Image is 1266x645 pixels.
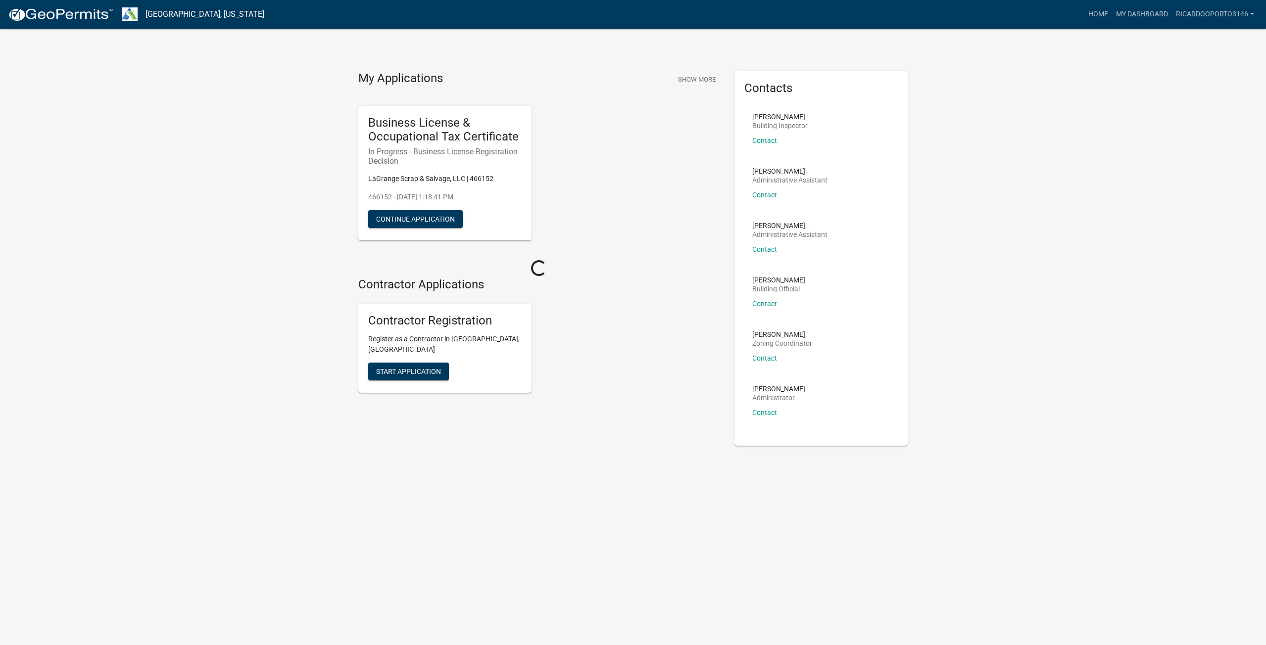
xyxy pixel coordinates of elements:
p: Building Inspector [752,122,808,129]
span: Start Application [376,368,441,375]
p: LaGrange Scrap & Salvage, LLC | 466152 [368,174,522,184]
h5: Contractor Registration [368,314,522,328]
p: [PERSON_NAME] [752,222,828,229]
a: My Dashboard [1112,5,1172,24]
a: Contact [752,354,777,362]
p: Administrative Assistant [752,177,828,184]
p: Administrator [752,394,805,401]
button: Continue Application [368,210,463,228]
button: Start Application [368,363,449,380]
p: Administrative Assistant [752,231,828,238]
a: Contact [752,245,777,253]
h6: In Progress - Business License Registration Decision [368,147,522,166]
p: Building Official [752,285,805,292]
a: Contact [752,409,777,416]
img: Troup County, Georgia [122,7,138,21]
a: Contact [752,191,777,199]
p: Zoning Coordinator [752,340,812,347]
button: Show More [674,71,720,88]
a: Contact [752,137,777,144]
p: [PERSON_NAME] [752,113,808,120]
h4: My Applications [358,71,443,86]
a: Contact [752,300,777,308]
h5: Business License & Occupational Tax Certificate [368,116,522,144]
a: [GEOGRAPHIC_DATA], [US_STATE] [146,6,264,23]
p: 466152 - [DATE] 1:18:41 PM [368,192,522,202]
p: [PERSON_NAME] [752,331,812,338]
h5: Contacts [744,81,898,95]
h4: Contractor Applications [358,277,720,292]
a: ricardooporto3146 [1172,5,1258,24]
p: Register as a Contractor in [GEOGRAPHIC_DATA], [GEOGRAPHIC_DATA] [368,334,522,355]
a: Home [1084,5,1112,24]
p: [PERSON_NAME] [752,276,805,283]
p: [PERSON_NAME] [752,385,805,392]
wm-workflow-list-section: Contractor Applications [358,277,720,401]
p: [PERSON_NAME] [752,168,828,175]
